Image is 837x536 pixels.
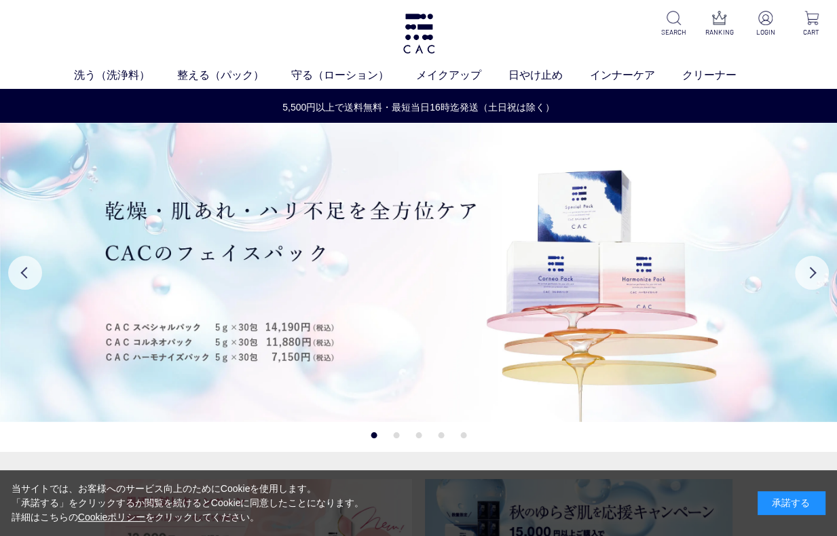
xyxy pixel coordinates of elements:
[795,256,829,290] button: Next
[401,14,436,54] img: logo
[371,432,377,438] button: 1 of 5
[590,67,682,83] a: インナーケア
[291,67,416,83] a: 守る（ローション）
[78,512,146,522] a: Cookieポリシー
[12,482,365,524] div: 当サイトでは、お客様へのサービス向上のためにCookieを使用します。 「承諾する」をクリックするか閲覧を続けるとCookieに同意したことになります。 詳細はこちらの をクリックしてください。
[438,432,444,438] button: 4 of 5
[705,11,734,37] a: RANKING
[658,27,688,37] p: SEARCH
[416,67,508,83] a: メイクアップ
[682,67,764,83] a: クリーナー
[751,27,780,37] p: LOGIN
[508,67,590,83] a: 日やけ止め
[393,432,399,438] button: 2 of 5
[658,11,688,37] a: SEARCH
[415,432,422,438] button: 3 of 5
[758,491,825,515] div: 承諾する
[74,67,177,83] a: 洗う（洗浄料）
[705,27,734,37] p: RANKING
[751,11,780,37] a: LOGIN
[8,256,42,290] button: Previous
[177,67,291,83] a: 整える（パック）
[797,11,826,37] a: CART
[1,100,836,115] a: 5,500円以上で送料無料・最短当日16時迄発送（土日祝は除く）
[797,27,826,37] p: CART
[460,432,466,438] button: 5 of 5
